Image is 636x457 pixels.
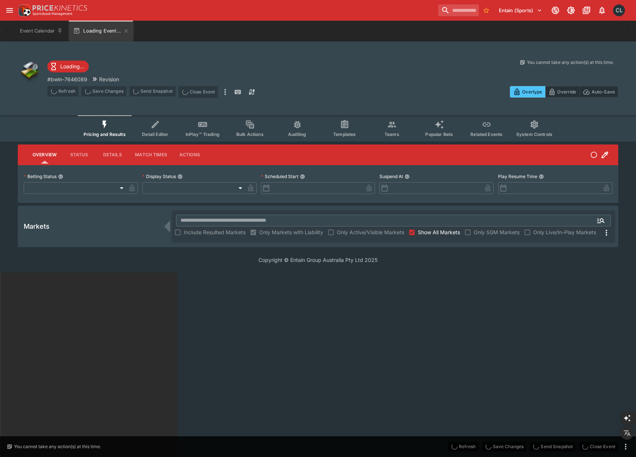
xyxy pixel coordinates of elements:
[527,59,614,66] p: You cannot take any action(s) at this time.
[594,214,608,227] button: Open
[236,132,264,137] span: Bulk Actions
[337,228,404,236] span: Only Active/Visible Markets
[533,228,596,236] span: Only Live/In-Play Markets
[14,443,101,450] p: You cannot take any action(s) at this time.
[425,132,453,137] span: Popular Bets
[438,4,479,16] input: search
[385,132,399,137] span: Teams
[580,4,593,17] button: Documentation
[27,146,62,164] button: Overview
[84,132,126,137] span: Pricing and Results
[96,146,129,164] button: Details
[69,21,133,41] button: Loading Event...
[611,2,627,18] button: Chad Liu
[3,4,16,17] button: open drawer
[621,442,630,451] button: more
[33,12,72,16] img: Sportsbook Management
[549,4,562,17] button: Connected to PK
[221,86,230,98] button: more
[470,132,503,137] span: Related Events
[333,132,356,137] span: Templates
[261,173,298,180] p: Scheduled Start
[494,4,547,16] button: Select Tenant
[47,75,87,83] p: Copy To Clipboard
[58,174,63,179] button: Betting Status
[545,86,579,98] button: Override
[288,132,306,137] span: Auditing
[516,132,552,137] span: System Controls
[60,62,84,70] p: Loading...
[24,222,50,231] h5: Markets
[300,174,305,179] button: Scheduled Start
[595,4,609,17] button: Notifications
[173,146,206,164] button: Actions
[184,228,246,236] span: Include Resulted Markets
[498,173,537,180] p: Play Resume Time
[602,228,611,237] svg: More
[259,228,323,236] span: Only Markets with Liability
[129,146,173,164] button: Match Times
[510,86,545,98] button: Overtype
[564,4,578,17] button: Toggle light/dark mode
[16,21,67,41] button: Event Calendar
[557,88,576,96] p: Override
[177,174,183,179] button: Display Status
[474,228,520,236] span: Only SGM Markets
[522,88,542,96] p: Overtype
[33,5,87,11] img: PriceKinetics
[24,173,57,180] p: Betting Status
[99,75,119,83] p: Revision
[510,86,618,98] div: Start From
[592,88,615,96] p: Auto-Save
[539,174,544,179] button: Play Resume Time
[142,173,176,180] p: Display Status
[62,146,96,164] button: Status
[418,228,460,236] span: Show All Markets
[142,132,168,137] span: Detail Editor
[379,173,403,180] p: Suspend At
[405,174,410,179] button: Suspend At
[480,4,492,16] button: No Bookmarks
[186,132,220,137] span: InPlay™ Trading
[78,115,558,141] div: Event type filters
[579,86,618,98] button: Auto-Save
[18,59,41,83] img: other.png
[16,3,31,18] img: PriceKinetics Logo
[613,4,625,16] div: Chad Liu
